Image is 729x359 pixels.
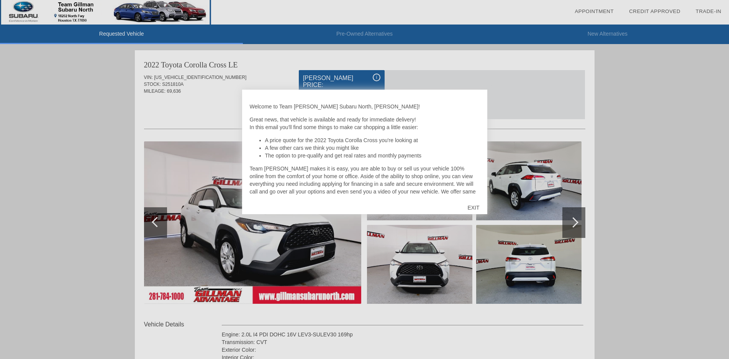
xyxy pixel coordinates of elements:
div: EXIT [460,196,487,219]
p: Great news, that vehicle is available and ready for immediate delivery! In this email you'll find... [250,116,480,131]
li: A few other cars we think you might like [265,144,480,152]
a: Trade-In [696,8,721,14]
a: Appointment [575,8,614,14]
li: A price quote for the 2022 Toyota Corolla Cross you're looking at [265,136,480,144]
div: One of our VIP team members will be reaching out to you shortly. We are here to answer any questi... [250,97,480,197]
a: Credit Approved [629,8,680,14]
li: The option to pre-qualify and get real rates and monthly payments [265,152,480,159]
p: Team [PERSON_NAME] makes it is easy, you are able to buy or sell us your vehicle 100% online from... [250,165,480,218]
p: Welcome to Team [PERSON_NAME] Subaru North, [PERSON_NAME]! [250,103,480,110]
